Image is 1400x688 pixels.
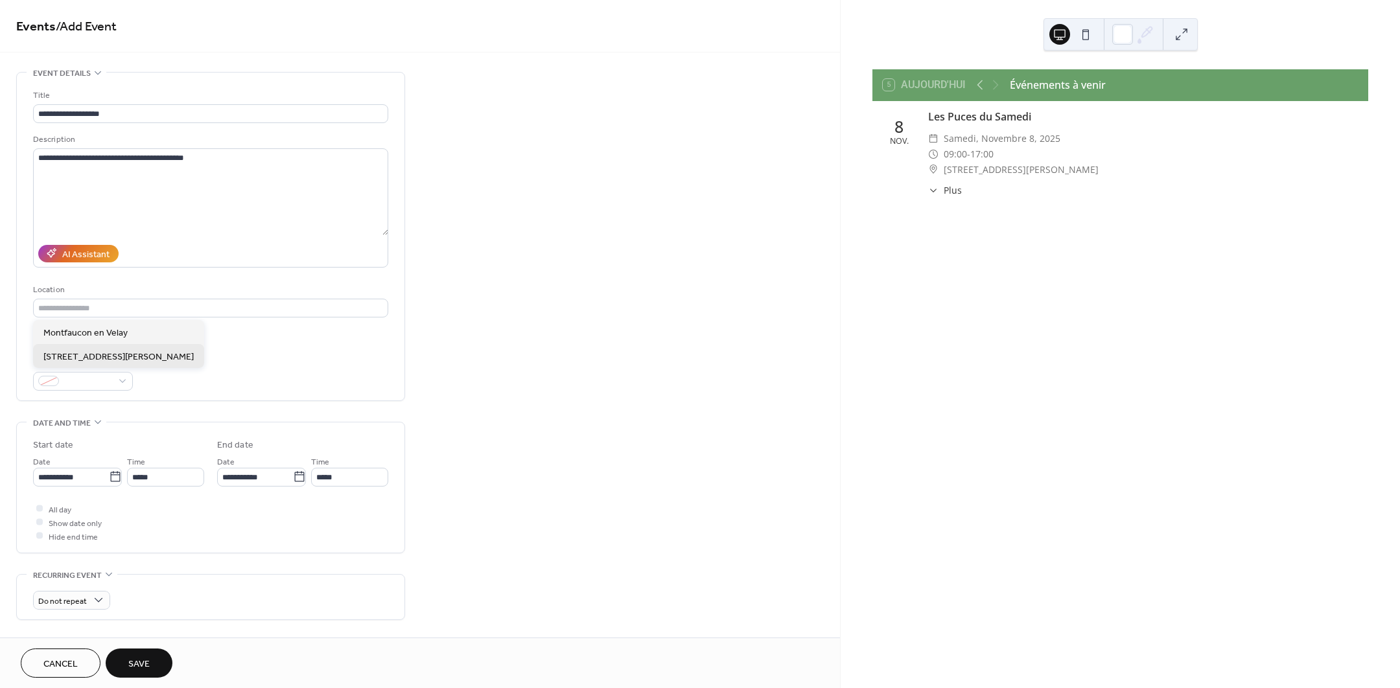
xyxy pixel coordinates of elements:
[49,503,71,516] span: All day
[928,183,962,197] button: ​Plus
[944,162,1099,178] span: [STREET_ADDRESS][PERSON_NAME]
[1010,77,1106,93] div: Événements à venir
[928,183,939,197] div: ​
[127,455,145,468] span: Time
[894,119,904,135] div: 8
[33,133,386,146] div: Description
[43,350,194,364] span: [STREET_ADDRESS][PERSON_NAME]
[21,648,100,678] button: Cancel
[311,455,329,468] span: Time
[38,245,119,262] button: AI Assistant
[43,658,78,671] span: Cancel
[890,137,909,146] div: nov.
[33,417,91,430] span: Date and time
[944,146,967,162] span: 09:00
[33,89,386,102] div: Title
[33,455,51,468] span: Date
[43,327,128,340] span: Montfaucon en Velay
[128,658,150,671] span: Save
[217,439,253,452] div: End date
[967,146,970,162] span: -
[62,247,110,261] div: AI Assistant
[944,183,962,197] span: Plus
[38,593,87,608] span: Do not repeat
[106,648,172,678] button: Save
[56,14,117,40] span: / Add Event
[944,131,1060,146] span: samedi, novembre 8, 2025
[928,146,939,162] div: ​
[33,439,73,452] div: Start date
[16,14,56,40] a: Events
[33,67,91,80] span: Event details
[49,516,102,530] span: Show date only
[928,131,939,146] div: ​
[217,455,235,468] span: Date
[928,162,939,178] div: ​
[49,530,98,544] span: Hide end time
[33,283,386,297] div: Location
[33,636,84,649] span: Event image
[970,146,994,162] span: 17:00
[33,569,102,582] span: Recurring event
[33,356,130,370] div: Event color
[928,109,1358,124] div: Les Puces du Samedi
